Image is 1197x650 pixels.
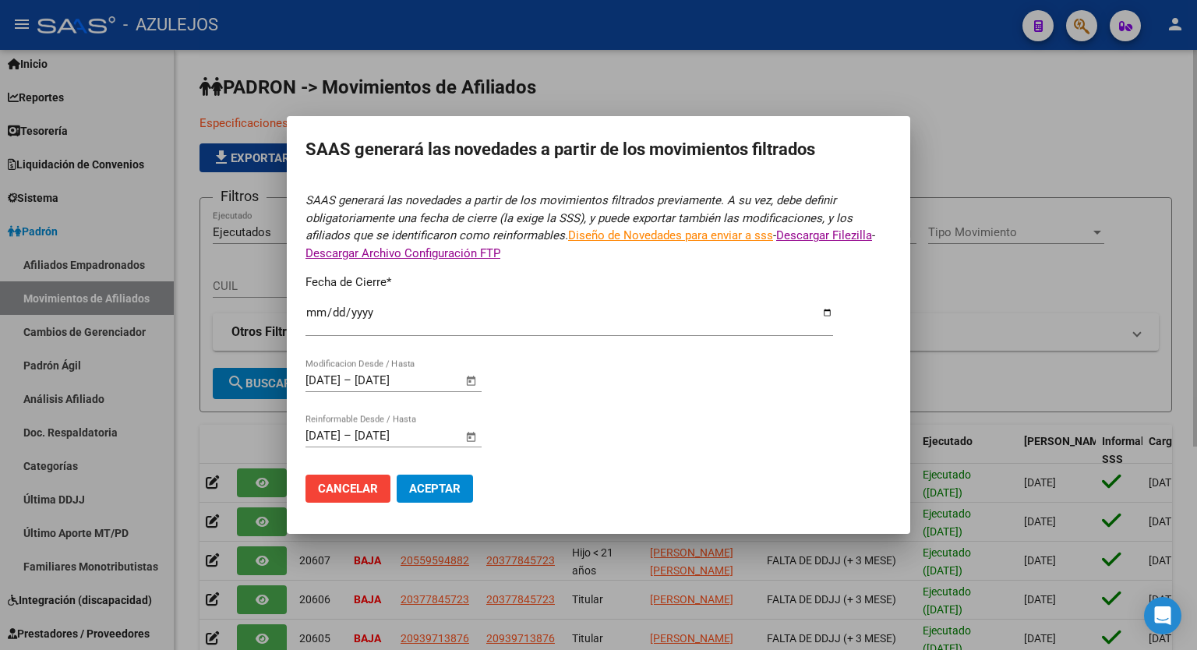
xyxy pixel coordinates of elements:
span: Aceptar [409,482,461,496]
button: Open calendar [463,372,481,390]
input: Fecha fin [355,373,430,387]
button: Aceptar [397,475,473,503]
p: Fecha de Cierre [305,274,892,291]
div: Open Intercom Messenger [1144,597,1181,634]
span: – [344,373,351,387]
a: Descargar Filezilla [776,228,872,242]
h2: SAAS generará las novedades a partir de los movimientos filtrados [305,135,892,164]
input: Fecha inicio [305,373,341,387]
a: Descargar Archivo Configuración FTP [305,246,500,260]
i: SAAS generará las novedades a partir de los movimientos filtrados previamente. A su vez, debe def... [305,193,853,242]
button: Open calendar [463,428,481,446]
a: Diseño de Novedades para enviar a sss [568,228,773,242]
span: – [344,429,351,443]
span: Cancelar [318,482,378,496]
button: Cancelar [305,475,390,503]
input: Fecha fin [355,429,430,443]
p: - - [305,192,892,262]
input: Fecha inicio [305,429,341,443]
